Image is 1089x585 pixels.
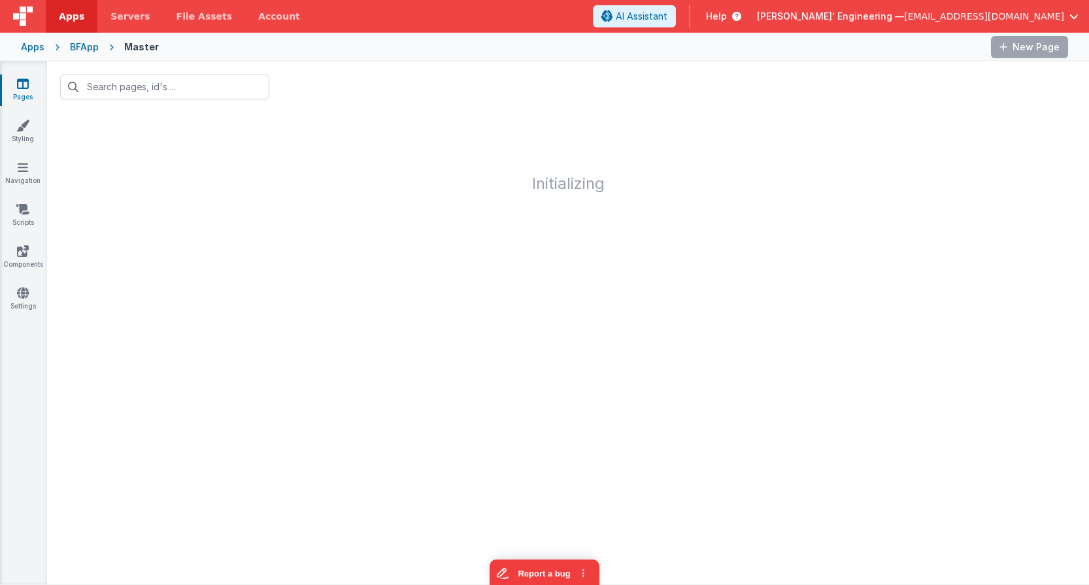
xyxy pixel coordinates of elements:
span: AI Assistant [616,10,667,23]
span: [PERSON_NAME]' Engineering — [757,10,904,23]
div: BFApp [70,41,99,54]
span: [EMAIL_ADDRESS][DOMAIN_NAME] [904,10,1064,23]
button: [PERSON_NAME]' Engineering — [EMAIL_ADDRESS][DOMAIN_NAME] [757,10,1079,23]
input: Search pages, id's ... [60,75,269,99]
span: Apps [59,10,84,23]
span: File Assets [176,10,233,23]
div: Master [124,41,159,54]
h1: Initializing [47,112,1089,192]
span: Servers [110,10,150,23]
div: Apps [21,41,44,54]
button: New Page [991,36,1068,58]
span: Help [706,10,727,23]
button: AI Assistant [593,5,676,27]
